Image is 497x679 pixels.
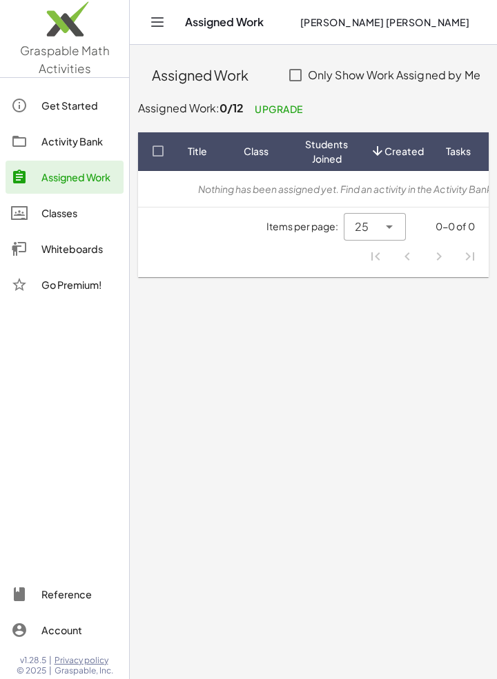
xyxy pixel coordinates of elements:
div: Classes [41,205,118,221]
span: Class [244,144,269,159]
div: Get Started [41,97,118,114]
a: Classes [6,196,124,230]
span: Title [188,144,207,159]
div: Go Premium! [41,276,118,293]
span: [PERSON_NAME] [PERSON_NAME] [300,16,469,28]
a: Upgrade [244,97,314,121]
a: Assigned Work [6,161,124,194]
div: Reference [41,586,118,602]
span: v1.28.5 [20,655,46,666]
button: Toggle navigation [146,11,168,33]
span: Created [384,144,424,159]
span: Items per page: [266,219,344,234]
span: | [49,655,52,666]
span: | [49,665,52,676]
nav: Pagination Navigation [360,241,486,272]
span: © 2025 [17,665,46,676]
a: Get Started [6,89,124,122]
a: Activity Bank [6,125,124,158]
span: Upgrade [255,103,303,115]
button: [PERSON_NAME] [PERSON_NAME] [289,10,480,34]
div: 0-0 of 0 [436,219,475,234]
div: Whiteboards [41,241,118,257]
div: Account [41,622,118,638]
a: Privacy policy [55,655,113,666]
a: Reference [6,578,124,611]
a: Whiteboards [6,232,124,265]
div: Activity Bank [41,133,118,150]
div: Assigned Work [41,169,118,185]
label: Only Show Work Assigned by Me [308,59,480,92]
p: Assigned Work: [138,97,489,121]
span: Tasks [446,144,471,159]
a: Account [6,614,124,647]
span: 25 [355,219,369,235]
span: Students Joined [305,137,348,166]
span: Graspable Math Activities [20,43,110,76]
div: Assigned Work [152,65,275,85]
span: Graspable, Inc. [55,665,113,676]
span: 0/12 [220,101,244,115]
